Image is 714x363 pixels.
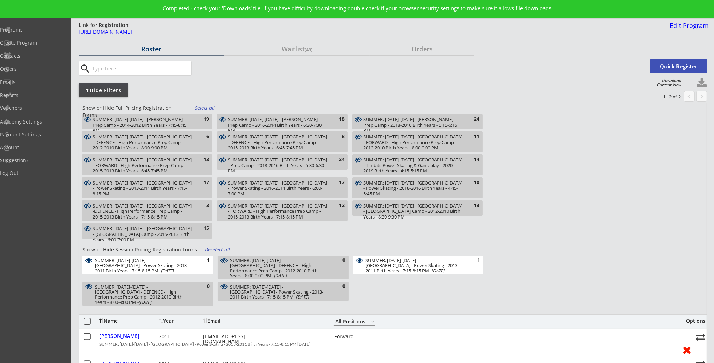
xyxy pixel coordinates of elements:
[93,134,193,151] div: SUMMER: [DATE]-[DATE] - [GEOGRAPHIC_DATA] - DEFENCE - High Performance Prep Camp - 2012-2010 Birt...
[228,180,328,197] div: SUMMER: [DATE]-[DATE] - [GEOGRAPHIC_DATA] - Power Skating - 2016-2014 Birth Years - 6:00-7:00 PM
[644,93,681,100] div: 1 - 2 of 2
[93,226,193,237] div: SUMMER: Aug 25-29 - West Hillhurst - Prep Camp - 2015-2013 Birth Years - 6:00-7:00 PM
[365,257,463,273] div: SUMMER: Aug 25-29 - Rocky Ridge YMCA - Power Skating - 2013-2011 Birth Years - 7:15-8:15 PM
[93,157,193,174] div: SUMMER: Aug 25-29 - Lake Bonavista - FORWARD - High Performance Prep Camp - 2015-2013 Birth Years...
[680,318,706,323] div: Options
[465,156,479,163] div: 14
[95,284,193,305] div: SUMMER: Aug 25-29 - Lake Bonavista - DEFENCE - High Performance Prep Camp - 2012-2010 Birth Years...
[696,91,707,102] button: keyboard_arrow_right
[363,157,463,174] div: SUMMER: [DATE]-[DATE] - [GEOGRAPHIC_DATA] - Timbits Power Skating & Gameplay - 2020-2019 Birth Ye...
[696,332,705,342] button: Move player
[196,283,210,290] div: 0
[330,156,345,163] div: 24
[230,284,328,299] div: SUMMER: Aug 25-29 - Rocky Ridge YMCA - Power Skating - 2013-2011 Birth Years - 7:15-8:15 PM
[93,134,193,151] div: SUMMER: Aug 25-29 - Lake Bonavista - DEFENCE - High Performance Prep Camp - 2012-2010 Birth Years...
[363,134,463,151] div: SUMMER: Aug 25-29 - Lake Bonavista - FORWARD - High Performance Prep Camp - 2012-2010 Birth Years...
[334,334,376,339] div: Forward
[95,258,193,273] div: SUMMER: [DATE]-[DATE] - [GEOGRAPHIC_DATA] - Power Skating - 2013-2011 Birth Years - 7:15-8:15 PM -
[363,180,463,197] div: SUMMER: [DATE]-[DATE] - [GEOGRAPHIC_DATA] - Power Skating - 2018-2016 Birth Years - 4:45-5:45 PM
[228,117,328,128] div: SUMMER: Aug 25-29 - Jimmie Condon - Prep Camp - 2016-2014 Birth Years - 6:30-7:30 PM
[203,334,267,344] div: [EMAIL_ADDRESS][DOMAIN_NAME]
[363,117,463,128] div: SUMMER: Aug 25-29 - Jimmie Condon - Prep Camp - 2018-2016 Birth Years - 5:15-6:15 PM
[195,156,209,163] div: 13
[330,202,345,209] div: 12
[363,180,463,197] div: SUMMER: Aug 25-29 - Rocky Ridge YMCA - Power Skating - 2018-2016 Birth Years - 4:45-5:45 PM
[230,284,328,300] div: SUMMER: [DATE]-[DATE] - [GEOGRAPHIC_DATA] - Power Skating - 2013-2011 Birth Years - 7:15-8:15 PM -
[653,79,681,87] div: Download Current View
[82,104,186,118] div: Show or Hide Full Pricing Registration Forms
[79,87,128,94] div: Hide Filters
[80,63,91,74] button: search
[79,46,224,52] div: Roster
[696,78,707,89] button: Click to download full roster. Your browser settings may try to block it, check your security set...
[99,318,157,323] div: Name
[205,246,231,253] div: Deselect all
[95,284,193,305] div: SUMMER: [DATE]-[DATE] - [GEOGRAPHIC_DATA] - DEFENCE - High Performance Prep Camp - 2012-2010 Birt...
[93,117,193,128] div: SUMMER: Aug 25-29 - Jimmie Condon - Prep Camp - 2014-2012 Birth Years - 7:45-8:45 PM
[330,133,345,140] div: 8
[667,22,709,29] div: Edit Program
[363,134,463,151] div: SUMMER: [DATE]-[DATE] - [GEOGRAPHIC_DATA] - FORWARD - High Performance Prep Camp - 2012-2010 Birt...
[99,342,676,346] div: SUMMER: [DATE]-[DATE] - [GEOGRAPHIC_DATA] - Power Skating - 2013-2011 Birth Years - 7:15-8:15 PM ...
[195,116,209,123] div: 19
[139,299,152,305] em: [DATE]
[195,104,221,112] div: Select all
[465,116,479,123] div: 24
[195,179,209,186] div: 17
[196,257,210,264] div: 1
[93,157,193,174] div: SUMMER: [DATE]-[DATE] - [GEOGRAPHIC_DATA] - FORWARD - High Performance Prep Camp - 2015-2013 Birt...
[228,157,328,174] div: SUMMER: [DATE]-[DATE] - [GEOGRAPHIC_DATA] - Prep Camp - 2018-2016 Birth Years - 5:30-6:30 PM
[228,134,328,151] div: SUMMER: [DATE]-[DATE] - [GEOGRAPHIC_DATA] - DEFENCE - High Performance Prep Camp - 2015-2013 Birt...
[93,203,193,220] div: SUMMER: [DATE]-[DATE] - [GEOGRAPHIC_DATA] -DEFENCE - High Performance Prep Camp - 2015-2013 Birth...
[330,179,345,186] div: 17
[650,59,707,73] button: Quick Register
[274,272,287,279] em: [DATE]
[296,294,309,300] em: [DATE]
[680,344,693,355] button: Remove from roster (no refund)
[330,116,345,123] div: 18
[230,258,328,278] div: SUMMER: [DATE]-[DATE] - [GEOGRAPHIC_DATA] - DEFENCE - High Performance Prep Camp - 2012-2010 Birt...
[93,180,193,197] div: SUMMER: Aug 25-29 - Rocky Ridge YMCA - Power Skating - 2013-2011 Birth Years - 7:15-8:15 PM
[228,157,328,168] div: SUMMER: Aug 25-29 - Lake Bonavista - Prep Camp - 2018-2016 Birth Years - 5:30-6:30 PM
[95,257,193,273] div: SUMMER: Aug 25-29 - Rocky Ridge YMCA - Power Skating - 2013-2011 Birth Years - 7:15-8:15 PM
[195,225,209,232] div: 15
[466,257,480,264] div: 1
[363,117,463,134] div: SUMMER: [DATE]-[DATE] - [PERSON_NAME] - Prep Camp - 2018-2016 Birth Years - 5:15-6:15 PM
[228,203,328,220] div: SUMMER: Aug 25-29 - West Hillhurst - FORWARD - High Performance Prep Camp - 2015-2013 Birth Years...
[195,202,209,209] div: 3
[79,22,131,29] div: Link for Registration:
[159,318,201,323] div: Year
[365,258,463,273] div: SUMMER: [DATE]-[DATE] - [GEOGRAPHIC_DATA] - Power Skating - 2013-2011 Birth Years - 7:15-8:15 PM -
[99,334,157,339] div: [PERSON_NAME]
[93,226,193,243] div: SUMMER: [DATE]-[DATE] - [GEOGRAPHIC_DATA] - [GEOGRAPHIC_DATA] Camp - 2015-2013 Birth Years - 6:00...
[432,267,445,274] em: [DATE]
[93,203,193,220] div: SUMMER: Aug 25-29 - West Hillhurst -DEFENCE - High Performance Prep Camp - 2015-2013 Birth Years ...
[228,180,328,197] div: SUMMER: Aug 25-29 - Rocky Ridge YMCA - Power Skating - 2016-2014 Birth Years - 6:00-7:00 PM
[331,257,345,264] div: 0
[82,246,198,253] div: Show or Hide Session Pricing Registration Forms
[195,133,209,140] div: 6
[230,257,328,278] div: SUMMER: Aug 25-29 - Lake Bonavista - DEFENCE - High Performance Prep Camp - 2012-2010 Birth Years...
[465,202,479,209] div: 13
[331,283,345,290] div: 0
[228,203,328,220] div: SUMMER: [DATE]-[DATE] - [GEOGRAPHIC_DATA] - FORWARD - High Performance Prep Camp - 2015-2013 Birt...
[465,133,479,140] div: 11
[363,157,463,174] div: SUMMER: Aug 25-29 - Lake Bonavista - Timbits Power Skating & Gameplay - 2020-2019 Birth Years - 4...
[465,179,479,186] div: 10
[305,46,312,53] font: (43)
[93,117,193,134] div: SUMMER: [DATE]-[DATE] - [PERSON_NAME] - Prep Camp - 2014-2012 Birth Years - 7:45-8:45 PM
[159,334,201,339] div: 2011
[228,134,328,151] div: SUMMER: Aug 25-29 - Lake Bonavista - DEFENCE - High Performance Prep Camp - 2015-2013 Birth Years...
[667,22,709,35] a: Edit Program
[79,29,435,34] div: [URL][DOMAIN_NAME]
[203,318,267,323] div: Email
[228,117,328,134] div: SUMMER: [DATE]-[DATE] - [PERSON_NAME] - Prep Camp - 2016-2014 Birth Years - 6:30-7:30 PM
[224,46,370,52] div: Waitlist
[91,61,191,75] input: Type here...
[370,46,474,52] div: Orders
[93,180,193,197] div: SUMMER: [DATE]-[DATE] - [GEOGRAPHIC_DATA] - Power Skating - 2013-2011 Birth Years - 7:15-8:15 PM
[363,203,463,220] div: SUMMER: [DATE]-[DATE] - [GEOGRAPHIC_DATA] - [GEOGRAPHIC_DATA] Camp - 2012-2010 Birth Years - 8:30...
[684,91,695,102] button: chevron_left
[161,267,174,274] em: [DATE]
[79,29,435,38] a: [URL][DOMAIN_NAME]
